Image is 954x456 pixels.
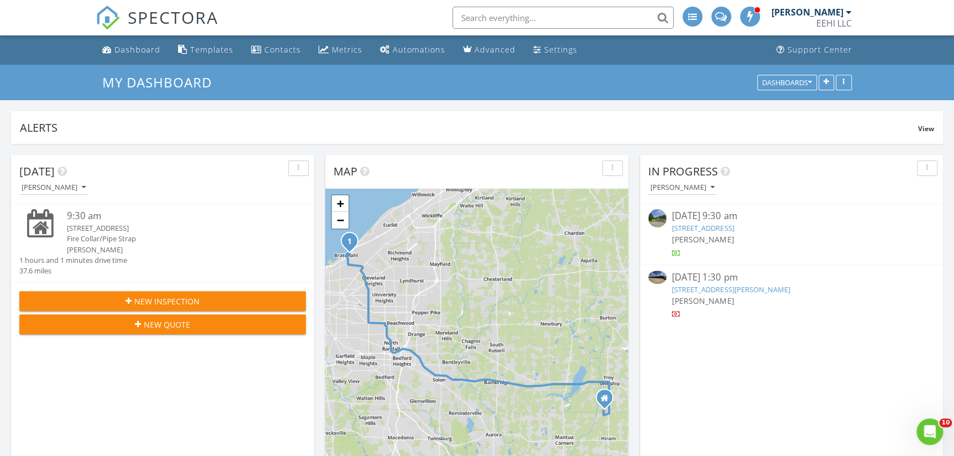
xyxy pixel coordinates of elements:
a: Automations (Advanced) [376,40,450,60]
div: Fire Collar/Pipe Strap [67,234,282,244]
div: 19129 Tilden Rd., Hiram OH 44234 [604,397,611,404]
span: View [918,124,934,133]
div: 37.6 miles [19,266,127,276]
a: Contacts [247,40,305,60]
button: New Inspection [19,291,306,311]
a: [STREET_ADDRESS][PERSON_NAME] [672,284,790,294]
div: Dashboards [762,79,812,86]
a: Zoom out [332,212,348,229]
span: New Quote [144,319,190,330]
div: Automations [393,44,445,55]
i: 1 [347,238,352,246]
div: Settings [544,44,577,55]
div: Support Center [788,44,852,55]
a: Dashboard [98,40,165,60]
span: [PERSON_NAME] [672,234,734,245]
div: [STREET_ADDRESS] [67,223,282,234]
a: 9:30 am [STREET_ADDRESS] Fire Collar/Pipe Strap [PERSON_NAME] 1 hours and 1 minutes drive time 37... [19,209,306,276]
a: Support Center [772,40,857,60]
div: Contacts [264,44,301,55]
button: Dashboards [757,75,817,90]
a: Metrics [314,40,367,60]
input: Search everything... [452,7,674,29]
span: New Inspection [134,296,200,307]
div: [DATE] 1:30 pm [672,271,911,284]
div: [DATE] 9:30 am [672,209,911,223]
a: My Dashboard [102,73,221,91]
div: [PERSON_NAME] [771,7,843,18]
span: [PERSON_NAME] [672,296,734,306]
span: [DATE] [19,164,55,179]
div: Templates [190,44,233,55]
div: [PERSON_NAME] [67,245,282,255]
a: [STREET_ADDRESS] [672,223,734,233]
div: [PERSON_NAME] [22,184,86,191]
div: Dashboard [114,44,160,55]
span: In Progress [648,164,718,179]
span: Map [333,164,357,179]
a: Advanced [458,40,520,60]
a: Zoom in [332,195,348,212]
button: [PERSON_NAME] [19,180,88,195]
img: 9364740%2Fcover_photos%2FeMGJGxZWNKZakPtsRa3O%2Fsmall.9364740-1756228007320 [648,271,666,284]
a: [DATE] 1:30 pm [STREET_ADDRESS][PERSON_NAME] [PERSON_NAME] [648,271,935,320]
a: [DATE] 9:30 am [STREET_ADDRESS] [PERSON_NAME] [648,209,935,258]
a: SPECTORA [96,15,218,38]
span: 10 [939,418,952,427]
div: [PERSON_NAME] [650,184,715,191]
div: 1 hours and 1 minutes drive time [19,255,127,266]
a: Settings [529,40,582,60]
div: Alerts [20,120,918,135]
div: EEHI LLC [816,18,852,29]
div: Metrics [332,44,362,55]
div: Advanced [475,44,515,55]
img: The Best Home Inspection Software - Spectora [96,6,120,30]
button: New Quote [19,314,306,334]
div: 9:30 am [67,209,282,223]
div: 123 Hampton Ct, Bratenahl, OH 44108 [350,241,356,247]
img: streetview [648,209,666,227]
a: Templates [174,40,238,60]
button: [PERSON_NAME] [648,180,717,195]
iframe: Intercom live chat [916,418,943,445]
span: SPECTORA [128,6,218,29]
